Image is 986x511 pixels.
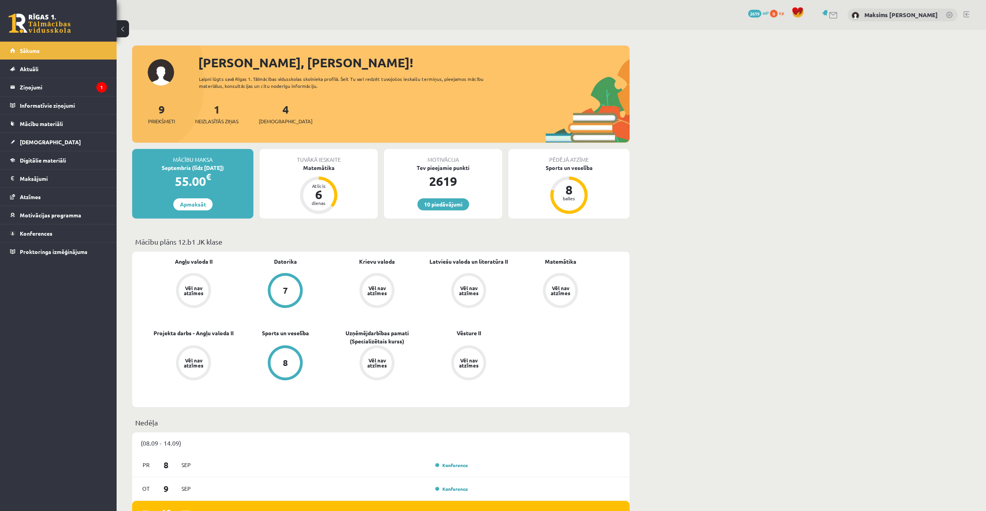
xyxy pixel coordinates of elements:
a: Atzīmes [10,188,107,206]
a: Maksājumi [10,170,107,187]
a: Datorika [274,257,297,266]
span: Proktoringa izmēģinājums [20,248,87,255]
legend: Ziņojumi [20,78,107,96]
div: [PERSON_NAME], [PERSON_NAME]! [198,53,630,72]
span: Sep [178,459,194,471]
div: Septembris (līdz [DATE]) [132,164,253,172]
div: dienas [307,201,330,205]
span: Sākums [20,47,40,54]
div: Laipni lūgts savā Rīgas 1. Tālmācības vidusskolas skolnieka profilā. Šeit Tu vari redzēt tuvojošo... [199,75,497,89]
a: Konference [435,486,468,492]
a: Mācību materiāli [10,115,107,133]
span: [DEMOGRAPHIC_DATA] [20,138,81,145]
p: Nedēļa [135,417,627,428]
span: 2619 [748,10,761,17]
span: Atzīmes [20,193,41,200]
a: 0 xp [770,10,788,16]
a: 10 piedāvājumi [417,198,469,210]
a: 8 [239,345,331,382]
div: Vēl nav atzīmes [458,285,480,296]
p: Mācību plāns 12.b1 JK klase [135,236,627,247]
a: Vēl nav atzīmes [515,273,606,310]
div: Sports un veselība [508,164,630,172]
a: Proktoringa izmēģinājums [10,243,107,261]
legend: Informatīvie ziņojumi [20,96,107,114]
div: Motivācija [384,149,502,164]
span: 9 [154,482,178,495]
div: Vēl nav atzīmes [183,285,204,296]
a: Konferences [10,224,107,242]
span: 8 [154,458,178,471]
span: [DEMOGRAPHIC_DATA] [259,117,312,125]
span: Konferences [20,230,52,237]
div: 55.00 [132,172,253,191]
a: Vēsture II [457,329,481,337]
span: Pr [138,459,154,471]
div: (08.09 - 14.09) [132,432,630,453]
img: Maksims Mihails Blizņuks [852,12,859,19]
a: Sports un veselība 8 balles [508,164,630,215]
a: Maksims [PERSON_NAME] [864,11,938,19]
div: Atlicis [307,184,330,188]
div: Vēl nav atzīmes [366,285,388,296]
a: Vēl nav atzīmes [423,345,515,382]
a: 7 [239,273,331,310]
a: Krievu valoda [359,257,395,266]
div: 7 [283,286,288,295]
a: Matemātika Atlicis 6 dienas [260,164,378,215]
div: Tev pieejamie punkti [384,164,502,172]
a: Vēl nav atzīmes [423,273,515,310]
legend: Maksājumi [20,170,107,187]
span: Ot [138,483,154,495]
a: 4[DEMOGRAPHIC_DATA] [259,102,312,125]
div: 8 [557,184,581,196]
div: balles [557,196,581,201]
a: 1Neizlasītās ziņas [195,102,239,125]
a: Matemātika [545,257,576,266]
a: Vēl nav atzīmes [331,345,423,382]
a: Sākums [10,42,107,59]
span: 0 [770,10,778,17]
a: [DEMOGRAPHIC_DATA] [10,133,107,151]
div: Vēl nav atzīmes [550,285,571,296]
a: Apmaksāt [173,198,213,210]
i: 1 [96,82,107,93]
div: Vēl nav atzīmes [183,358,204,368]
a: Aktuāli [10,60,107,78]
div: Mācību maksa [132,149,253,164]
div: 8 [283,359,288,367]
span: Sep [178,483,194,495]
span: Neizlasītās ziņas [195,117,239,125]
a: Motivācijas programma [10,206,107,224]
span: € [206,171,211,182]
div: Tuvākā ieskaite [260,149,378,164]
span: Aktuāli [20,65,38,72]
div: Vēl nav atzīmes [366,358,388,368]
span: xp [779,10,784,16]
a: Projekta darbs - Angļu valoda II [154,329,234,337]
span: Digitālie materiāli [20,157,66,164]
a: Vēl nav atzīmes [331,273,423,310]
a: Ziņojumi1 [10,78,107,96]
span: mP [763,10,769,16]
span: Mācību materiāli [20,120,63,127]
span: Priekšmeti [148,117,175,125]
a: Uzņēmējdarbības pamati (Specializētais kurss) [331,329,423,345]
a: 9Priekšmeti [148,102,175,125]
div: 2619 [384,172,502,191]
span: Motivācijas programma [20,212,81,219]
a: 2619 mP [748,10,769,16]
div: 6 [307,188,330,201]
a: Vēl nav atzīmes [148,273,239,310]
a: Vēl nav atzīmes [148,345,239,382]
a: Informatīvie ziņojumi [10,96,107,114]
div: Vēl nav atzīmes [458,358,480,368]
a: Konference [435,462,468,468]
div: Matemātika [260,164,378,172]
a: Sports un veselība [262,329,309,337]
a: Latviešu valoda un literatūra II [429,257,508,266]
div: Pēdējā atzīme [508,149,630,164]
a: Angļu valoda II [175,257,213,266]
a: Digitālie materiāli [10,151,107,169]
a: Rīgas 1. Tālmācības vidusskola [9,14,71,33]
